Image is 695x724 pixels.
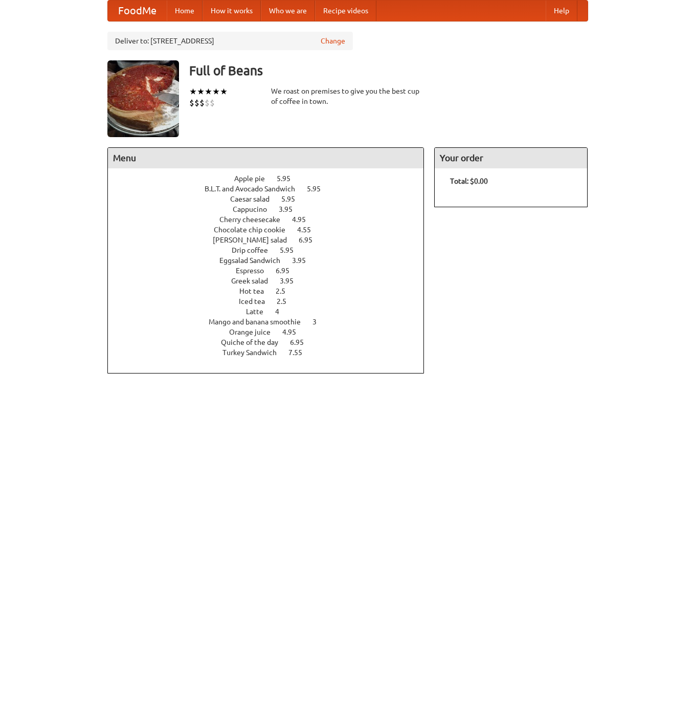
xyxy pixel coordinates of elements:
div: Deliver to: [STREET_ADDRESS] [107,32,353,50]
span: 2.5 [276,287,296,295]
h4: Menu [108,148,424,168]
span: Orange juice [229,328,281,336]
a: Mango and banana smoothie 3 [209,318,335,326]
li: $ [199,97,205,108]
span: Hot tea [239,287,274,295]
span: 3 [312,318,327,326]
a: Iced tea 2.5 [239,297,305,305]
a: Apple pie 5.95 [234,174,309,183]
a: Latte 4 [246,308,298,316]
span: 3.95 [279,205,303,213]
span: Eggsalad Sandwich [219,256,290,265]
span: 5.95 [277,174,301,183]
span: Caesar salad [230,195,280,203]
span: 2.5 [277,297,297,305]
span: 6.95 [276,267,300,275]
a: FoodMe [108,1,167,21]
a: Who we are [261,1,315,21]
span: Iced tea [239,297,275,305]
span: 5.95 [281,195,305,203]
span: Greek salad [231,277,278,285]
a: Turkey Sandwich 7.55 [222,348,321,357]
span: Cherry cheesecake [219,215,290,224]
a: B.L.T. and Avocado Sandwich 5.95 [205,185,340,193]
a: Change [321,36,345,46]
a: Drip coffee 5.95 [232,246,312,254]
span: Chocolate chip cookie [214,226,296,234]
span: Cappucino [233,205,277,213]
span: 3.95 [292,256,316,265]
li: ★ [220,86,228,97]
a: Espresso 6.95 [236,267,308,275]
div: We roast on premises to give you the best cup of coffee in town. [271,86,424,106]
li: $ [189,97,194,108]
a: Help [546,1,577,21]
span: 5.95 [307,185,331,193]
a: Home [167,1,203,21]
a: Greek salad 3.95 [231,277,312,285]
span: 4.55 [297,226,321,234]
li: $ [210,97,215,108]
li: ★ [189,86,197,97]
h3: Full of Beans [189,60,588,81]
span: Espresso [236,267,274,275]
a: Hot tea 2.5 [239,287,304,295]
span: 5.95 [280,246,304,254]
span: Turkey Sandwich [222,348,287,357]
span: 6.95 [299,236,323,244]
img: angular.jpg [107,60,179,137]
span: Quiche of the day [221,338,288,346]
a: Caesar salad 5.95 [230,195,314,203]
span: Apple pie [234,174,275,183]
a: Eggsalad Sandwich 3.95 [219,256,325,265]
span: Mango and banana smoothie [209,318,311,326]
a: How it works [203,1,261,21]
a: Quiche of the day 6.95 [221,338,323,346]
span: 7.55 [288,348,312,357]
span: 4.95 [292,215,316,224]
a: Cappucino 3.95 [233,205,311,213]
a: Recipe videos [315,1,376,21]
li: $ [194,97,199,108]
a: [PERSON_NAME] salad 6.95 [213,236,331,244]
span: 4.95 [282,328,306,336]
b: Total: $0.00 [450,177,488,185]
h4: Your order [435,148,587,168]
span: [PERSON_NAME] salad [213,236,297,244]
a: Orange juice 4.95 [229,328,315,336]
li: ★ [205,86,212,97]
span: B.L.T. and Avocado Sandwich [205,185,305,193]
li: ★ [212,86,220,97]
span: 3.95 [280,277,304,285]
span: Latte [246,308,274,316]
span: 6.95 [290,338,314,346]
li: $ [205,97,210,108]
a: Chocolate chip cookie 4.55 [214,226,330,234]
li: ★ [197,86,205,97]
span: 4 [275,308,289,316]
span: Drip coffee [232,246,278,254]
a: Cherry cheesecake 4.95 [219,215,325,224]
